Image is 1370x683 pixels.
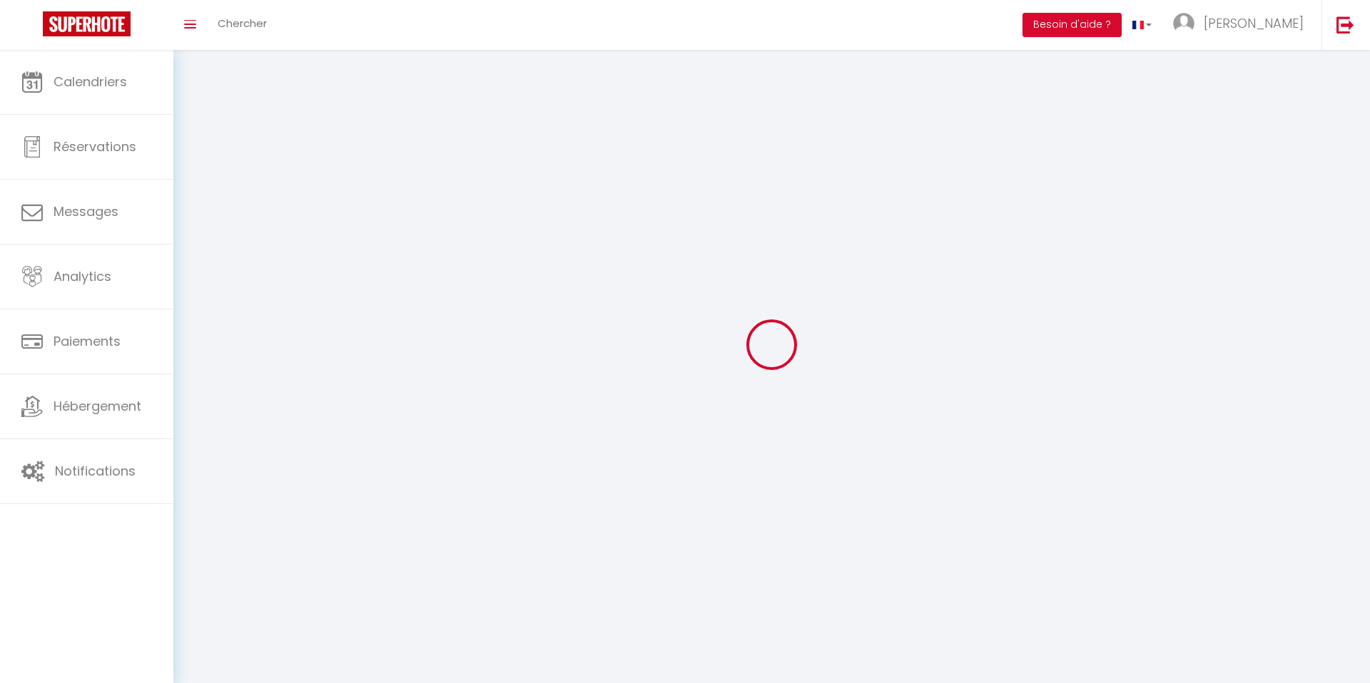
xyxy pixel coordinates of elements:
span: Calendriers [54,73,127,91]
span: Analytics [54,267,111,285]
button: Besoin d'aide ? [1023,13,1122,37]
span: [PERSON_NAME] [1204,14,1304,32]
img: logout [1336,16,1354,34]
span: Hébergement [54,397,141,415]
img: Super Booking [43,11,131,36]
span: Chercher [218,16,267,31]
span: Messages [54,202,118,220]
span: Notifications [55,462,136,480]
img: ... [1173,13,1194,34]
span: Réservations [54,138,136,155]
span: Paiements [54,332,121,350]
